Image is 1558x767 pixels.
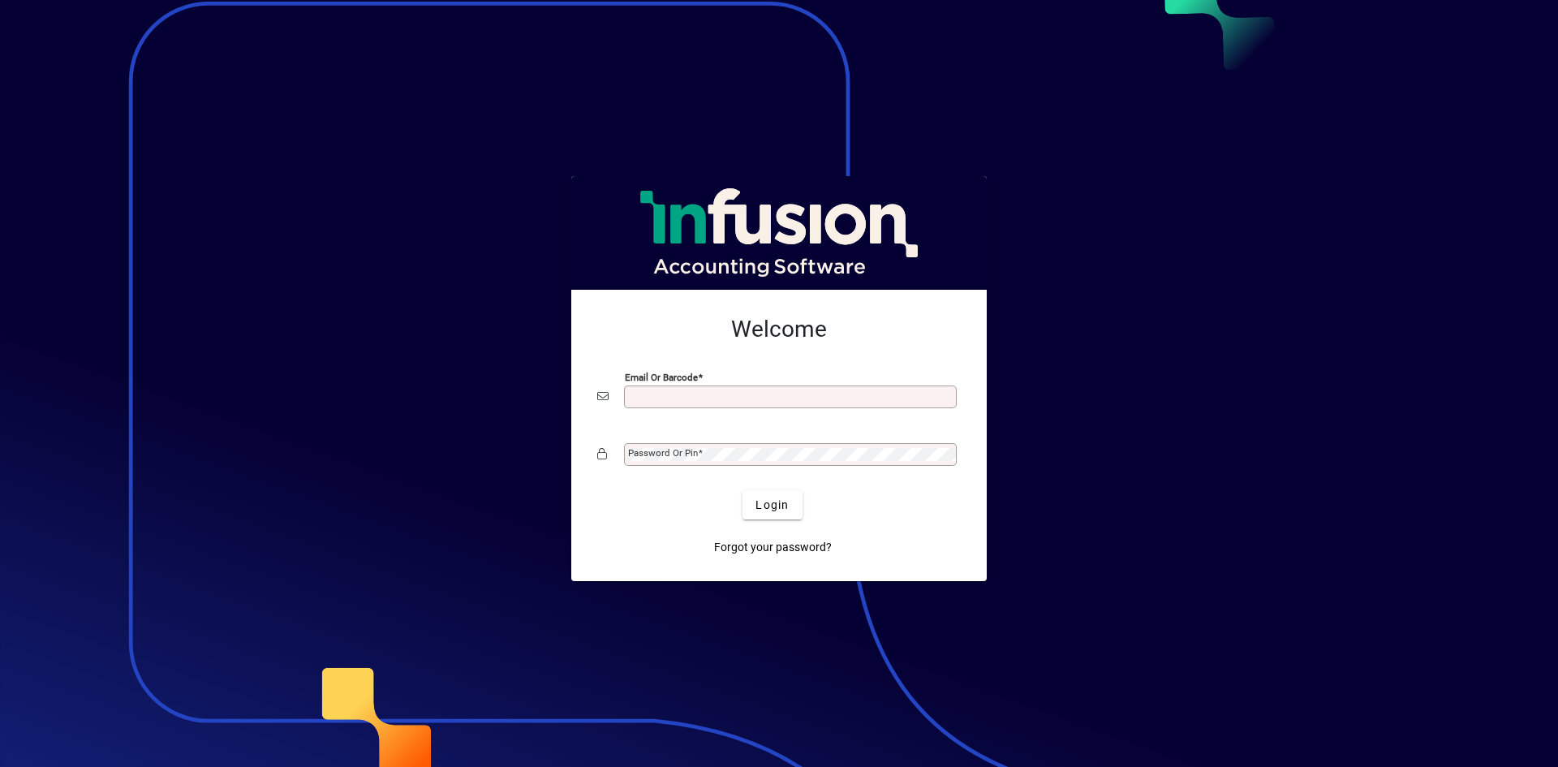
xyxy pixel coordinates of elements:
[708,532,838,562] a: Forgot your password?
[714,539,832,556] span: Forgot your password?
[625,372,698,383] mat-label: Email or Barcode
[755,497,789,514] span: Login
[597,316,961,343] h2: Welcome
[628,447,698,459] mat-label: Password or Pin
[742,490,802,519] button: Login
